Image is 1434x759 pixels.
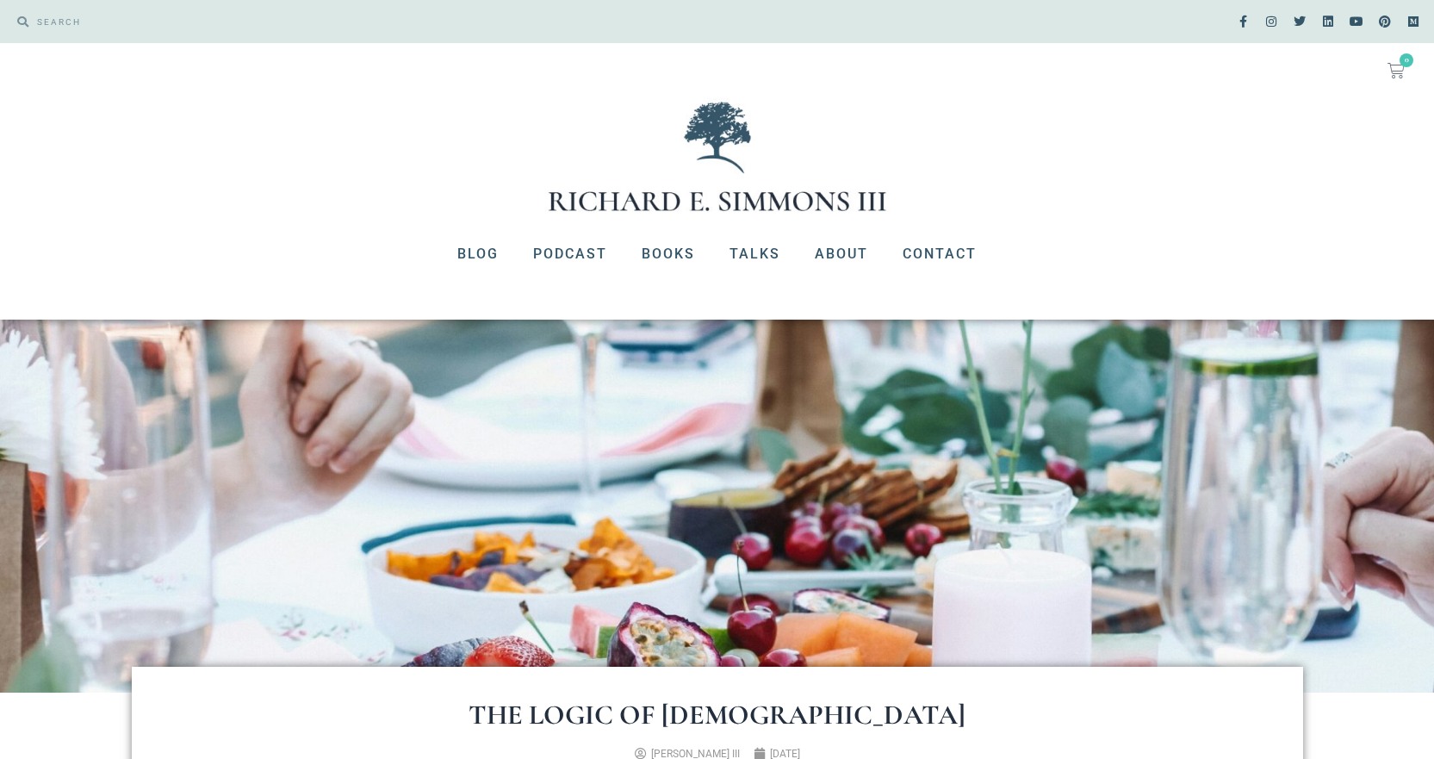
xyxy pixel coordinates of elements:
[1367,52,1425,90] a: 0
[1400,53,1413,67] span: 0
[440,232,516,277] a: Blog
[712,232,798,277] a: Talks
[28,9,709,34] input: SEARCH
[798,232,885,277] a: About
[201,701,1234,729] h1: The Logic of [DEMOGRAPHIC_DATA]
[516,232,624,277] a: Podcast
[624,232,712,277] a: Books
[885,232,994,277] a: Contact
